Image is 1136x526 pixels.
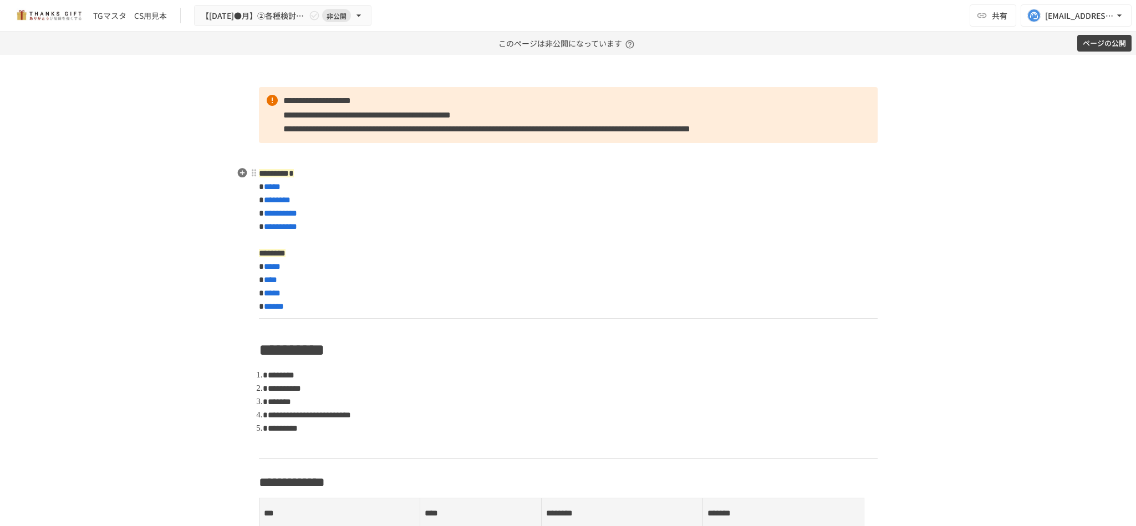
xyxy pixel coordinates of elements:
[194,5,371,27] button: 【[DATE]●月】②各種検討項目のすり合わせ/ THANKS GIFTキックオフMTG非公開
[322,10,351,22] span: 非公開
[1045,9,1114,23] div: [EMAIL_ADDRESS][DOMAIN_NAME]
[970,4,1016,27] button: 共有
[1021,4,1132,27] button: [EMAIL_ADDRESS][DOMAIN_NAME]
[201,9,307,23] span: 【[DATE]●月】②各種検討項目のすり合わせ/ THANKS GIFTキックオフMTG
[93,10,167,22] div: TGマスタ CS用見本
[992,9,1007,22] span: 共有
[498,32,638,55] p: このページは非公開になっています
[1077,35,1132,52] button: ページの公開
[13,7,84,24] img: mMP1OxWUAhQbsRWCurg7vIHe5HqDpP7qZo7fRoNLXQh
